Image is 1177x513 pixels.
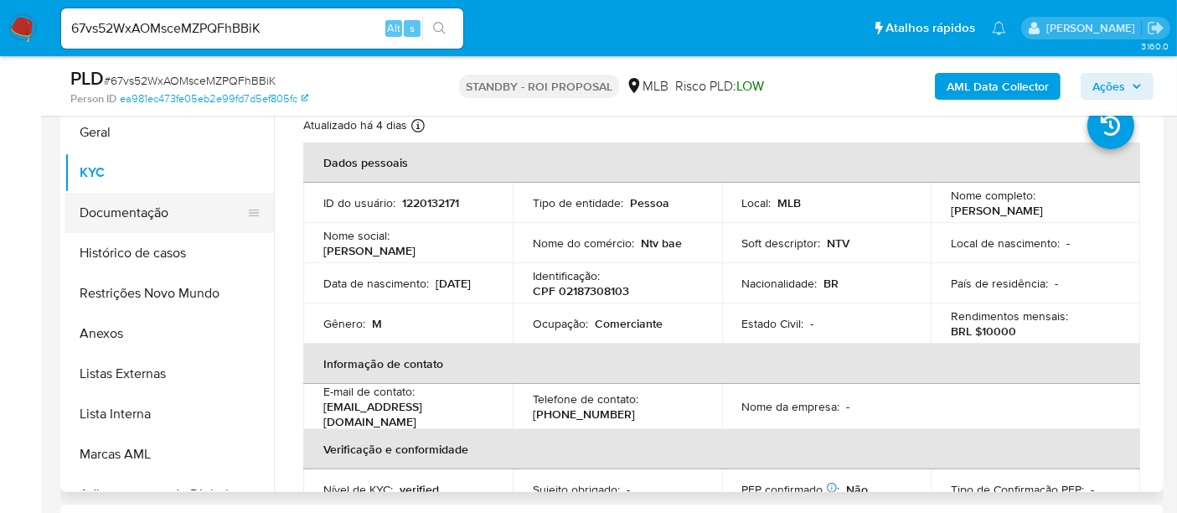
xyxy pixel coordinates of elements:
[533,268,600,283] p: Identificação :
[65,233,274,273] button: Histórico de casos
[104,72,276,89] span: # 67vs52WxAOMsceMZPQFhBBiK
[410,20,415,36] span: s
[1055,276,1058,291] p: -
[323,316,365,331] p: Gênero :
[372,316,382,331] p: M
[1081,73,1154,100] button: Ações
[1141,39,1169,53] span: 3.160.0
[323,399,486,429] p: [EMAIL_ADDRESS][DOMAIN_NAME]
[303,142,1140,183] th: Dados pessoais
[951,188,1035,203] p: Nome completo :
[1091,482,1094,497] p: -
[947,73,1049,100] b: AML Data Collector
[778,195,802,210] p: MLB
[1092,73,1125,100] span: Ações
[303,344,1140,384] th: Informação de contato
[885,19,975,37] span: Atalhos rápidos
[1046,20,1141,36] p: erico.trevizan@mercadopago.com.br
[65,434,274,474] button: Marcas AML
[742,195,772,210] p: Local :
[65,273,274,313] button: Restrições Novo Mundo
[61,18,463,39] input: Pesquise usuários ou casos...
[742,276,818,291] p: Nacionalidade :
[742,482,840,497] p: PEP confirmado :
[951,276,1048,291] p: País de residência :
[951,324,1016,339] p: BRL $10000
[303,429,1140,469] th: Verificação e conformidade
[847,482,869,497] p: Não
[1066,236,1070,251] p: -
[120,91,308,106] a: ea981ec473fe05eb2e99fd7d5ef805fc
[533,407,635,422] p: [PHONE_NUMBER]
[824,276,839,291] p: BR
[323,276,429,291] p: Data de nascimento :
[935,73,1061,100] button: AML Data Collector
[992,21,1006,35] a: Notificações
[65,354,274,394] button: Listas Externas
[951,308,1068,324] p: Rendimentos mensais :
[400,482,439,497] p: verified
[387,20,400,36] span: Alt
[641,236,682,251] p: Ntv bae
[811,316,814,331] p: -
[65,394,274,434] button: Lista Interna
[459,75,619,98] p: STANDBY - ROI PROPOSAL
[951,203,1043,218] p: [PERSON_NAME]
[323,228,390,243] p: Nome social :
[323,195,395,210] p: ID do usuário :
[626,77,669,96] div: MLB
[630,195,669,210] p: Pessoa
[533,195,623,210] p: Tipo de entidade :
[65,193,261,233] button: Documentação
[323,482,393,497] p: Nível de KYC :
[675,77,764,96] span: Risco PLD:
[422,17,457,40] button: search-icon
[533,482,620,497] p: Sujeito obrigado :
[65,153,274,193] button: KYC
[323,243,416,258] p: [PERSON_NAME]
[951,482,1084,497] p: Tipo de Confirmação PEP :
[533,283,629,298] p: CPF 02187308103
[736,76,764,96] span: LOW
[1147,19,1164,37] a: Sair
[70,65,104,91] b: PLD
[742,399,840,414] p: Nome da empresa :
[402,195,459,210] p: 1220132171
[533,236,634,251] p: Nome do comércio :
[533,391,638,407] p: Telefone de contato :
[742,236,821,251] p: Soft descriptor :
[303,117,407,133] p: Atualizado há 4 dias
[951,236,1060,251] p: Local de nascimento :
[533,316,588,331] p: Ocupação :
[847,399,850,414] p: -
[595,316,663,331] p: Comerciante
[70,91,116,106] b: Person ID
[742,316,804,331] p: Estado Civil :
[436,276,471,291] p: [DATE]
[323,384,415,399] p: E-mail de contato :
[627,482,630,497] p: -
[65,112,274,153] button: Geral
[65,313,274,354] button: Anexos
[828,236,850,251] p: NTV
